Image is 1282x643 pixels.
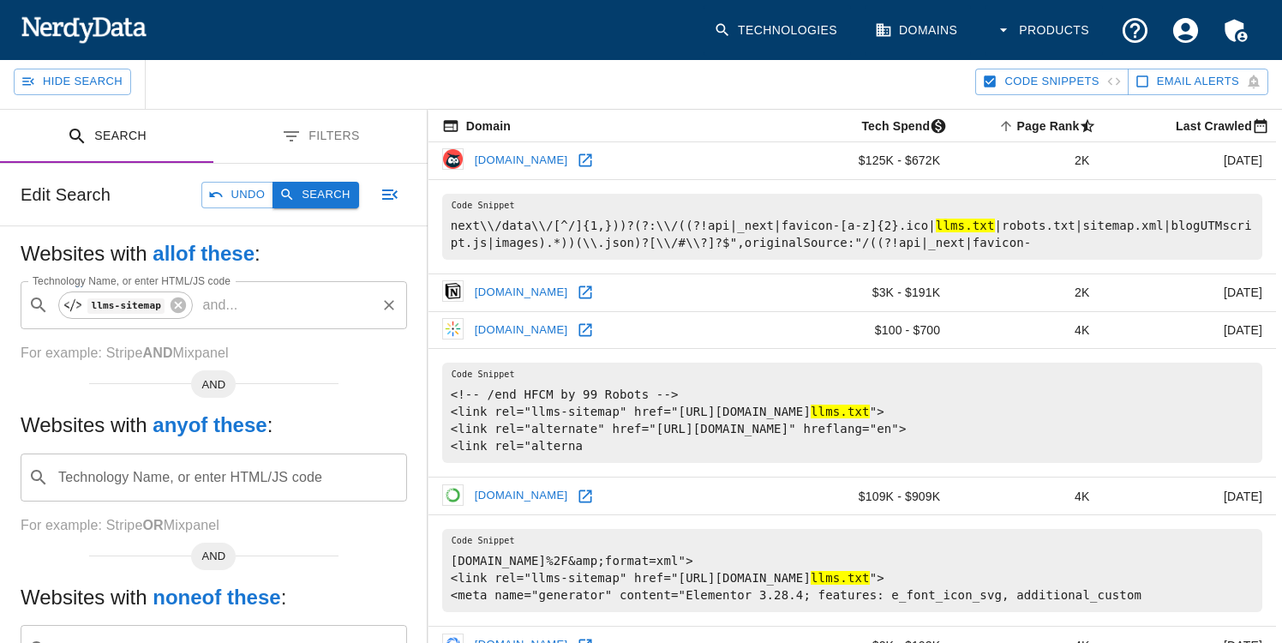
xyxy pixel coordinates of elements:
button: Products [985,5,1103,56]
td: 4K [954,478,1103,515]
a: Open hootsuite.com in new window [572,147,598,173]
b: AND [142,346,172,360]
code: llms-sitemap [87,298,165,313]
a: [DOMAIN_NAME] [470,483,572,509]
span: The estimated minimum and maximum annual tech spend each webpage has, based on the free, freemium... [839,116,954,136]
button: Clear [377,293,401,317]
img: NerdyData.com [21,12,147,46]
div: llms-sitemap [58,291,193,319]
a: [DOMAIN_NAME] [470,279,572,306]
p: For example: Stripe Mixpanel [21,515,407,536]
span: Get email alerts with newly found website results. Click to enable. [1157,72,1239,92]
a: Open notion.so in new window [572,279,598,305]
button: Get email alerts with newly found website results. Click to enable. [1128,69,1268,95]
hl: llms.txt [936,219,995,232]
a: Domains [865,5,971,56]
button: Support and Documentation [1110,5,1160,56]
button: Filters [213,110,427,164]
a: Open kaltura.com in new window [572,317,598,343]
button: Search [273,182,358,208]
hl: llms.txt [811,405,870,418]
td: [DATE] [1103,478,1276,515]
span: The registered domain name (i.e. "nerdydata.com"). [442,116,511,136]
td: $109K - $909K [794,478,954,515]
b: none of these [153,586,280,609]
p: For example: Stripe Mixpanel [21,343,407,364]
button: Account Settings [1160,5,1211,56]
b: any of these [153,413,267,436]
pre: [DOMAIN_NAME]%2F&amp;format=xml"> <link rel="llms-sitemap" href="[URL][DOMAIN_NAME] "> <meta name... [442,529,1262,612]
td: [DATE] [1103,273,1276,311]
button: Hide Code Snippets [975,69,1128,95]
img: notion.so icon [442,280,464,302]
h5: Websites with : [21,584,407,611]
a: [DOMAIN_NAME] [470,317,572,344]
td: 4K [954,311,1103,349]
span: Most recent date this website was successfully crawled [1153,116,1276,136]
pre: next\\/data\\/[^/]{1,}))?(?:\\/((?!api|_next|favicon-[a-z]{2}.ico| |robots.txt|sitemap.xml|blogUT... [442,194,1262,260]
a: [DOMAIN_NAME] [470,147,572,174]
td: 2K [954,142,1103,180]
td: $100 - $700 [794,311,954,349]
td: [DATE] [1103,311,1276,349]
td: 2K [954,273,1103,311]
p: and ... [195,295,244,315]
img: anaconda.com icon [442,484,464,506]
td: $125K - $672K [794,142,954,180]
span: Hide Code Snippets [1004,72,1099,92]
img: kaltura.com icon [442,318,464,340]
h5: Websites with : [21,240,407,267]
a: Technologies [704,5,851,56]
label: Technology Name, or enter HTML/JS code [33,273,231,288]
h6: Edit Search [21,181,111,208]
button: Hide Search [14,69,131,95]
b: all of these [153,242,255,265]
h5: Websites with : [21,412,407,439]
button: Undo [201,182,273,208]
span: AND [191,548,236,565]
span: A page popularity ranking based on a domain's backlinks. Smaller numbers signal more popular doma... [995,116,1104,136]
pre: <!-- /end HFCM by 99 Robots --> <link rel="llms-sitemap" href="[URL][DOMAIN_NAME] "> <link rel="a... [442,363,1262,463]
b: OR [142,518,163,532]
button: Admin Menu [1211,5,1261,56]
span: AND [191,376,236,394]
img: hootsuite.com icon [442,148,464,170]
hl: llms.txt [811,571,870,585]
td: [DATE] [1103,142,1276,180]
a: Open anaconda.com in new window [572,484,598,509]
td: $3K - $191K [794,273,954,311]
